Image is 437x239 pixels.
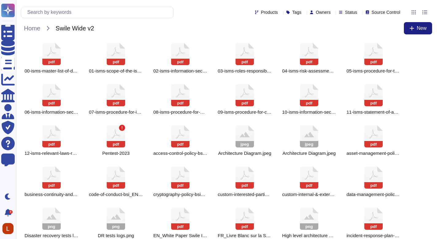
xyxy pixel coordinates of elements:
span: Disaster recovery tests logs.png [25,233,79,238]
button: user [1,222,18,235]
span: cryptography-policy-bsi_EN.pdf [153,192,207,197]
span: 12-isms-relevant-laws-regulations-and-contractual-requirements_EN.pdf [25,151,79,156]
span: DR tests logs.png [98,233,134,238]
span: FR_Livre Blanc sur la Sécurité de l'Information Swile.pdf [218,233,272,238]
span: custom-internal-&-external-issues-assessment_EN.pdf [282,192,336,197]
span: 02-isms-information-security-management-system-isms-policy_EN.pdf [153,68,207,74]
span: Products [261,10,278,14]
span: business-continuity-and-disaster-recovery-plan-bsi_EN.pdf [25,192,79,197]
span: Source Control [372,10,400,14]
input: Search by keywords [24,7,173,18]
span: New [417,26,427,31]
span: 10-isms-information-security-objectives-plan_EN.pdf [282,109,336,115]
span: EN_White Paper Swile Information Security.pdf [153,233,207,238]
span: 09-isms-procedure-for-corrective-action-and-continual-improvement_EN.pdf [218,109,272,115]
div: 8 [9,210,13,214]
span: Architecture Diagram.jpeg [282,151,335,156]
img: user [2,223,13,234]
span: 08-isms-procedure-for-management-review_EN.pdf [153,109,207,115]
span: Architecture Diagram.jpeg [218,151,271,156]
span: High level architecture Swile - 2023.png [282,233,336,238]
span: Tags [292,10,301,14]
span: 06-isms-information-security-communication-plan_EN.pdf [25,109,79,115]
span: Owners [316,10,331,14]
span: 01-isms-scope-of-the-isms_EN.pdf [89,68,143,74]
span: 04-isms-risk-assessment-and-risk-treatment-process_EN.pdf [282,68,336,74]
span: Home [21,24,43,33]
button: New [404,22,432,34]
span: 2023-SWILE - Web Application Assessment - Executive Report v1.0.pdf [102,151,129,156]
span: 03-isms-roles-responsibilities-and-authorities_EN.pdf [218,68,272,74]
span: data-management-policy-bsi_EN.pdf [347,192,401,197]
span: 05-isms-procedure-for-the-control-of-documented-information_EN.pdf [347,68,401,74]
span: access-control-policy-bsi_EN.pdf [153,151,207,156]
span: Status [345,10,357,14]
span: incident-response-plan-bsi_EN.pdf [347,233,401,238]
span: 11-isms-statement-of-applicability_EN.pdf [347,109,401,115]
span: 07-isms-procedure-for-internal-audits_EN.pdf [89,109,143,115]
span: Swile Wide v2 [52,24,97,33]
span: custom-interested-parties-register_EN.pdf [218,192,272,197]
span: code-of-conduct-bsi_EN.pdf [89,192,143,197]
span: asset-management-policy-bsi_EN.pdf [347,151,401,156]
span: 00-isms-master-list-of-documents_EN.pdf [25,68,79,74]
